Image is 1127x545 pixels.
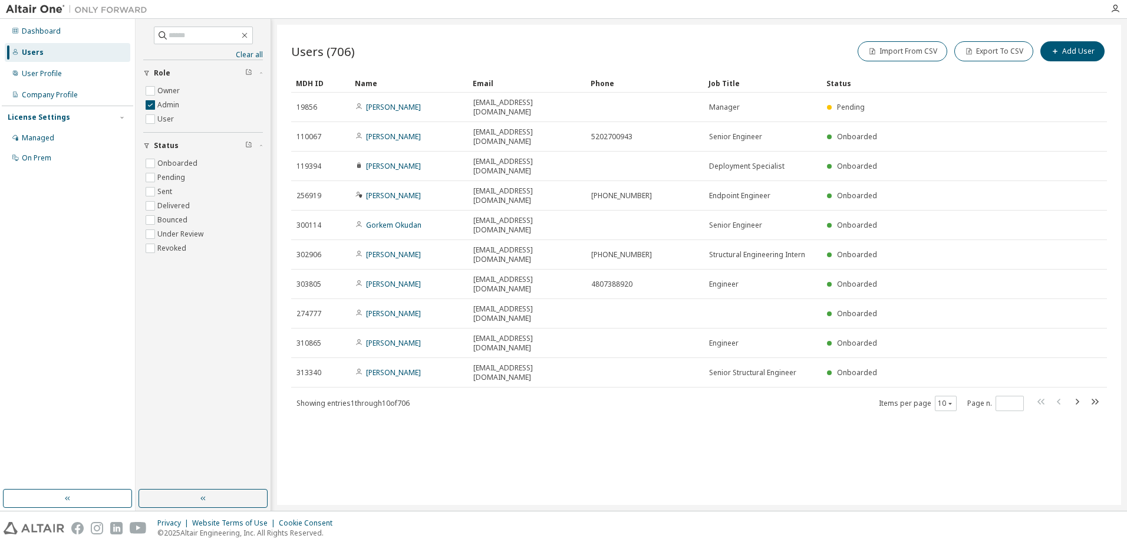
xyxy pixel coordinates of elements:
label: Owner [157,84,182,98]
div: Status [826,74,1046,93]
span: [EMAIL_ADDRESS][DOMAIN_NAME] [473,275,581,294]
span: Onboarded [837,249,877,260]
label: Sent [157,185,174,199]
span: [EMAIL_ADDRESS][DOMAIN_NAME] [473,245,581,264]
span: Senior Engineer [709,221,762,230]
div: Managed [22,133,54,143]
button: Import From CSV [858,41,947,61]
span: Status [154,141,179,150]
a: [PERSON_NAME] [366,102,421,112]
span: Pending [837,102,865,112]
span: Role [154,68,170,78]
a: Gorkem Okudan [366,220,421,230]
button: 10 [938,399,954,408]
span: 4807388920 [591,280,632,289]
span: 302906 [296,250,321,260]
span: Manager [709,103,740,112]
span: [PHONE_NUMBER] [591,191,652,201]
span: Deployment Specialist [709,162,785,171]
span: 310865 [296,339,321,348]
span: 19856 [296,103,317,112]
span: Clear filter [245,141,252,150]
label: Pending [157,170,187,185]
span: Onboarded [837,279,877,289]
span: Page n. [967,396,1024,411]
span: [EMAIL_ADDRESS][DOMAIN_NAME] [473,186,581,205]
div: Privacy [157,518,192,528]
span: Users (706) [291,43,355,60]
label: Revoked [157,241,189,255]
span: [EMAIL_ADDRESS][DOMAIN_NAME] [473,127,581,146]
span: [EMAIL_ADDRESS][DOMAIN_NAME] [473,334,581,353]
label: Delivered [157,199,192,213]
button: Status [143,133,263,159]
span: [EMAIL_ADDRESS][DOMAIN_NAME] [473,304,581,323]
img: linkedin.svg [110,522,123,534]
a: [PERSON_NAME] [366,367,421,377]
span: Senior Engineer [709,132,762,142]
span: 110067 [296,132,321,142]
label: Under Review [157,227,206,241]
span: Showing entries 1 through 10 of 706 [296,398,410,408]
span: Engineer [709,280,739,289]
span: Items per page [879,396,957,411]
a: [PERSON_NAME] [366,308,421,319]
span: [EMAIL_ADDRESS][DOMAIN_NAME] [473,216,581,235]
div: Name [355,74,463,93]
span: 313340 [296,368,321,377]
span: Onboarded [837,367,877,377]
span: 303805 [296,280,321,289]
span: 300114 [296,221,321,230]
label: Bounced [157,213,190,227]
img: altair_logo.svg [4,522,64,534]
label: Admin [157,98,182,112]
span: Onboarded [837,338,877,348]
span: Clear filter [245,68,252,78]
span: 256919 [296,191,321,201]
div: Cookie Consent [279,518,340,528]
span: Engineer [709,339,739,348]
span: Onboarded [837,308,877,319]
img: facebook.svg [71,522,84,534]
span: Endpoint Engineer [709,191,770,201]
span: [EMAIL_ADDRESS][DOMAIN_NAME] [473,363,581,382]
span: 274777 [296,309,321,319]
div: Users [22,48,44,57]
label: User [157,112,176,126]
div: Phone [591,74,699,93]
div: Email [473,74,581,93]
label: Onboarded [157,156,200,170]
span: [EMAIL_ADDRESS][DOMAIN_NAME] [473,98,581,117]
img: instagram.svg [91,522,103,534]
div: Dashboard [22,27,61,36]
span: 5202700943 [591,132,632,142]
a: [PERSON_NAME] [366,191,421,201]
div: MDH ID [296,74,345,93]
div: License Settings [8,113,70,122]
span: [PHONE_NUMBER] [591,250,652,260]
span: Onboarded [837,161,877,171]
span: Onboarded [837,132,877,142]
a: [PERSON_NAME] [366,338,421,348]
div: Job Title [709,74,817,93]
a: Clear all [143,50,263,60]
div: On Prem [22,153,51,163]
div: Company Profile [22,90,78,100]
span: Senior Structural Engineer [709,368,796,377]
p: © 2025 Altair Engineering, Inc. All Rights Reserved. [157,528,340,538]
span: [EMAIL_ADDRESS][DOMAIN_NAME] [473,157,581,176]
span: 119394 [296,162,321,171]
button: Role [143,60,263,86]
span: Structural Engineering Intern [709,250,805,260]
button: Export To CSV [954,41,1033,61]
a: [PERSON_NAME] [366,161,421,171]
a: [PERSON_NAME] [366,279,421,289]
button: Add User [1040,41,1105,61]
div: Website Terms of Use [192,518,279,528]
div: User Profile [22,69,62,78]
span: Onboarded [837,191,877,201]
span: Onboarded [837,220,877,230]
a: [PERSON_NAME] [366,249,421,260]
img: youtube.svg [130,522,147,534]
img: Altair One [6,4,153,15]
